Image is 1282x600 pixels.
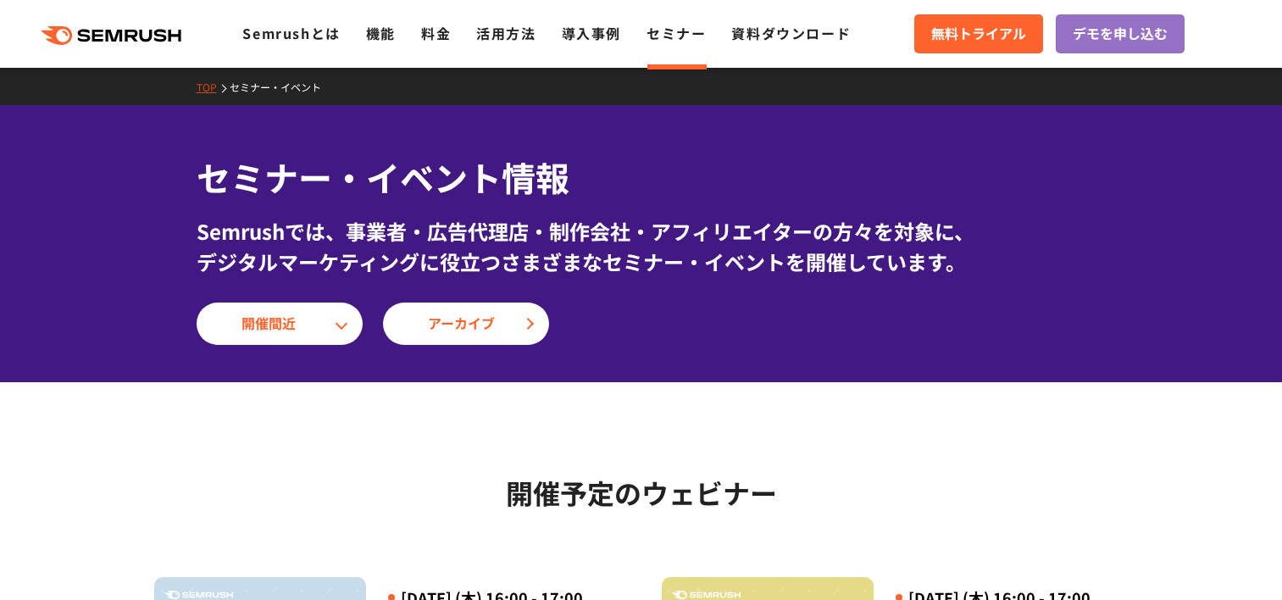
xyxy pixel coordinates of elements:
[154,471,1129,514] h2: 開催予定のウェビナー
[242,23,340,43] a: Semrushとは
[197,153,1086,203] h1: セミナー・イベント情報
[428,313,504,335] span: アーカイブ
[1056,14,1185,53] a: デモを申し込む
[1073,23,1168,45] span: デモを申し込む
[647,23,706,43] a: セミナー
[366,23,396,43] a: 機能
[914,14,1043,53] a: 無料トライアル
[931,23,1026,45] span: 無料トライアル
[197,216,1086,277] div: Semrushでは、事業者・広告代理店・制作会社・アフィリエイターの方々を対象に、 デジタルマーケティングに役立つさまざまなセミナー・イベントを開催しています。
[731,23,851,43] a: 資料ダウンロード
[197,303,363,345] a: 開催間近
[383,303,549,345] a: アーカイブ
[197,80,230,94] a: TOP
[562,23,621,43] a: 導入事例
[672,591,741,600] img: Semrush
[476,23,536,43] a: 活用方法
[164,591,233,600] img: Semrush
[241,313,318,335] span: 開催間近
[230,80,334,94] a: セミナー・イベント
[421,23,451,43] a: 料金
